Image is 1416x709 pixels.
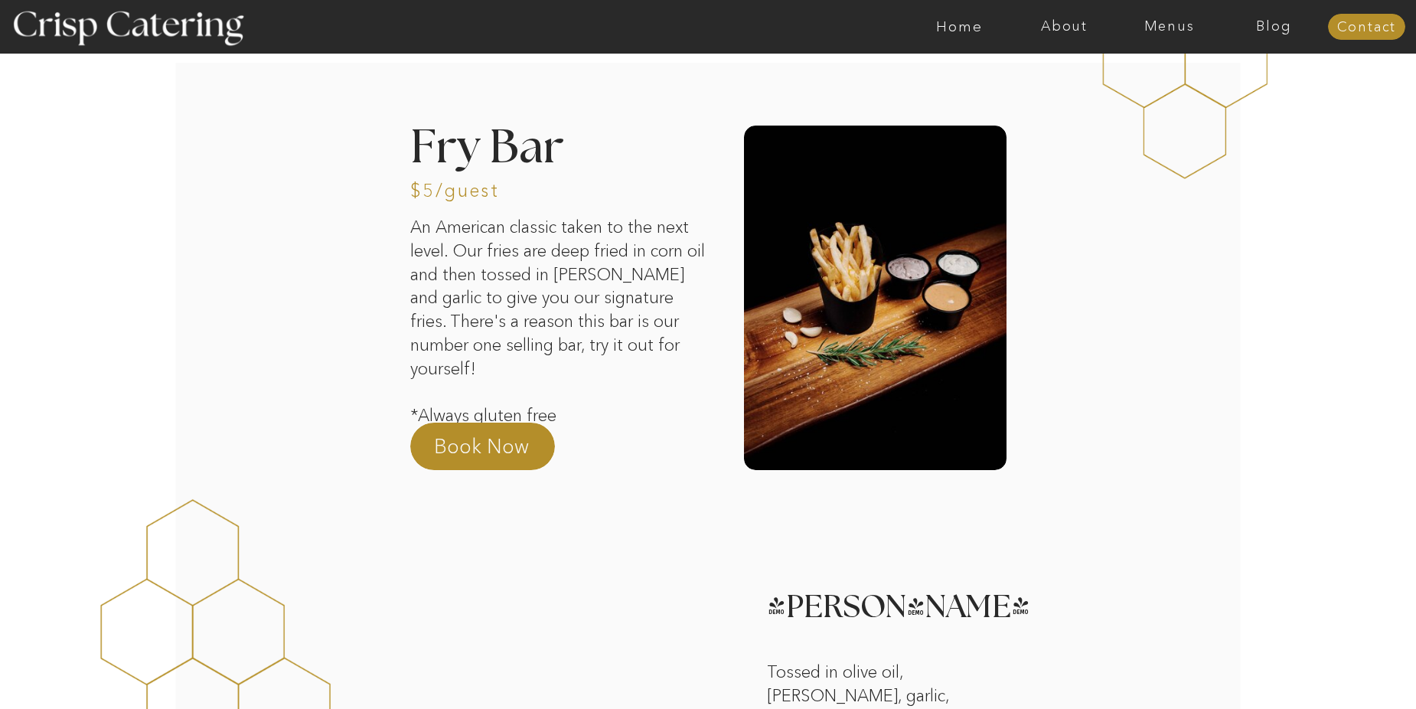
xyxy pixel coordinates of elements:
p: An American classic taken to the next level. Our fries are deep fried in corn oil and then tossed... [410,216,712,455]
a: Home [907,19,1012,34]
p: Tossed in olive oil, [PERSON_NAME], garlic, and salt [767,661,974,704]
h2: Fry Bar [410,126,704,166]
a: Book Now [434,433,569,469]
h3: [PERSON_NAME] [767,592,950,606]
a: Contact [1328,20,1405,35]
h3: $5/guest [410,181,498,196]
a: Blog [1222,19,1326,34]
a: Menus [1117,19,1222,34]
a: About [1012,19,1117,34]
